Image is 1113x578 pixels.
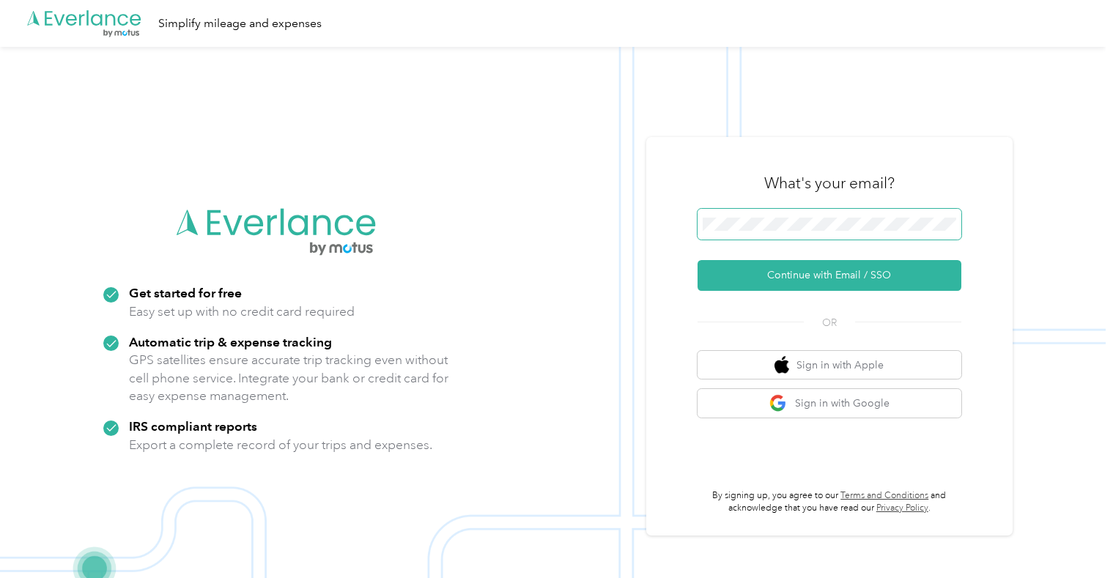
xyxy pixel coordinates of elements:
button: apple logoSign in with Apple [698,351,961,379]
a: Terms and Conditions [840,490,928,501]
div: Simplify mileage and expenses [158,15,322,33]
button: Continue with Email / SSO [698,260,961,291]
p: Easy set up with no credit card required [129,303,355,321]
strong: Get started for free [129,285,242,300]
strong: Automatic trip & expense tracking [129,334,332,349]
p: Export a complete record of your trips and expenses. [129,436,432,454]
h3: What's your email? [764,173,895,193]
a: Privacy Policy [876,503,928,514]
button: google logoSign in with Google [698,389,961,418]
p: By signing up, you agree to our and acknowledge that you have read our . [698,489,961,515]
p: GPS satellites ensure accurate trip tracking even without cell phone service. Integrate your bank... [129,351,449,405]
span: OR [804,315,855,330]
strong: IRS compliant reports [129,418,257,434]
img: apple logo [774,356,789,374]
img: google logo [769,394,788,412]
